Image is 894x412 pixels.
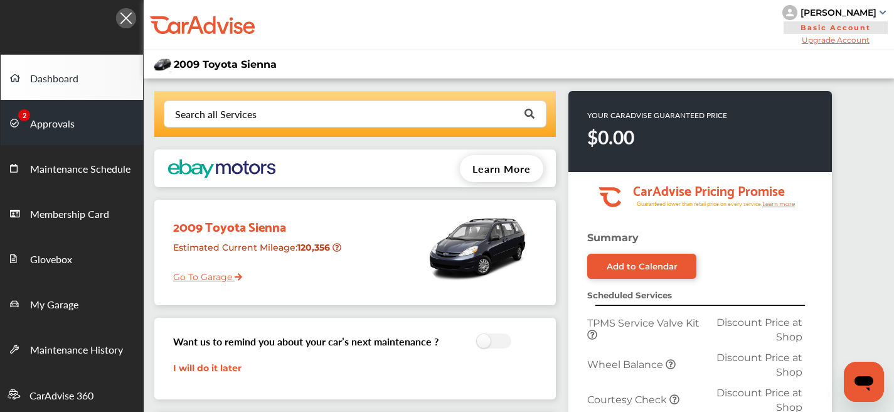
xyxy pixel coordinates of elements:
img: mobile_5631_st0640_046.jpg [424,206,531,288]
span: Wheel Balance [587,359,666,371]
div: 2009 Toyota Sienna [164,206,348,237]
img: sCxJUJ+qAmfqhQGDUl18vwLg4ZYJ6CxN7XmbOMBAAAAAElFTkSuQmCC [880,11,886,14]
span: Maintenance History [30,342,123,359]
div: Search all Services [175,109,257,119]
a: Dashboard [1,55,143,100]
span: Glovebox [30,252,72,268]
span: 2009 Toyota Sienna [174,58,277,70]
strong: Summary [587,232,639,244]
span: Learn More [472,161,531,176]
a: Maintenance Schedule [1,145,143,190]
a: I will do it later [173,362,242,374]
span: TPMS Service Valve Kit [587,317,700,329]
span: Upgrade Account [782,35,889,45]
img: knH8PDtVvWoAbQRylUukY18CTiRevjo20fAtgn5MLBQj4uumYvk2MzTtcAIzfGAtb1XOLVMAvhLuqoNAbL4reqehy0jehNKdM... [782,5,797,20]
tspan: Guaranteed lower than retail price on every service. [637,200,762,208]
span: Approvals [30,116,75,133]
div: Add to Calendar [607,261,678,271]
a: Glovebox [1,236,143,281]
a: Add to Calendar [587,254,696,279]
p: YOUR CARADVISE GUARANTEED PRICE [587,110,727,121]
strong: 120,356 [297,242,333,253]
span: Maintenance Schedule [30,161,130,178]
img: Icon.5fd9dcc7.svg [116,8,136,28]
span: Basic Account [784,21,888,34]
img: mobile_5631_st0640_046.jpg [153,57,172,72]
strong: $0.00 [587,124,634,150]
a: Approvals [1,100,143,145]
div: Estimated Current Mileage : [164,237,348,269]
strong: Scheduled Services [587,290,672,300]
iframe: Button to launch messaging window [844,362,884,402]
span: My Garage [30,297,78,313]
a: Go To Garage [164,262,242,286]
span: Membership Card [30,207,109,223]
span: CarAdvise 360 [29,388,93,404]
tspan: Learn more [762,200,796,207]
span: Courtesy Check [587,394,669,406]
div: [PERSON_NAME] [801,7,876,18]
a: Maintenance History [1,326,143,371]
h3: Want us to remind you about your car’s next maintenance ? [173,334,439,349]
span: Discount Price at Shop [716,352,802,378]
span: Discount Price at Shop [716,317,802,343]
a: My Garage [1,281,143,326]
span: Dashboard [30,71,78,87]
tspan: CarAdvise Pricing Promise [633,178,785,201]
a: Membership Card [1,190,143,236]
